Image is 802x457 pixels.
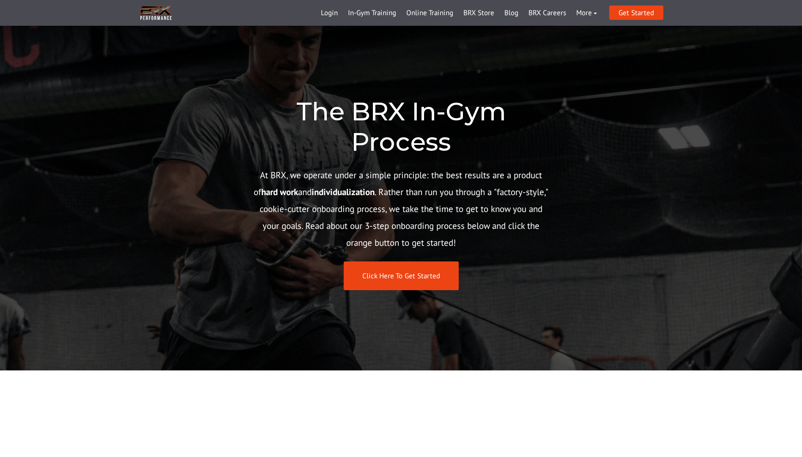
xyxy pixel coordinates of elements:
div: Navigation Menu [316,3,602,23]
a: BRX Careers [523,3,571,23]
a: In-Gym Training [343,3,401,23]
a: Click Here To Get Started [344,261,459,291]
a: Blog [499,3,523,23]
a: Get Started [609,5,663,20]
img: BRX Transparent Logo-2 [139,4,173,22]
span: At BRX, we operate under a simple principle: the best results are a product of and . Rather than ... [254,169,548,248]
a: More [571,3,602,23]
span: The BRX In-Gym Process [296,96,506,157]
a: Login [316,3,343,23]
strong: individualization [312,186,375,198]
strong: hard work [261,186,298,198]
a: BRX Store [458,3,499,23]
a: Online Training [401,3,458,23]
